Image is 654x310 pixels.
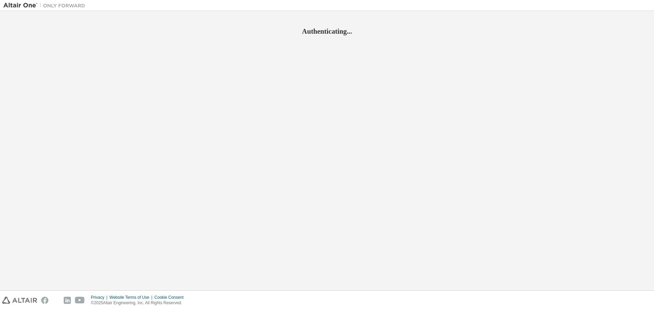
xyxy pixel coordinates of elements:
[3,2,89,9] img: Altair One
[2,297,37,304] img: altair_logo.svg
[154,295,187,300] div: Cookie Consent
[64,297,71,304] img: linkedin.svg
[91,300,188,306] p: © 2025 Altair Engineering, Inc. All Rights Reserved.
[91,295,109,300] div: Privacy
[3,27,651,36] h2: Authenticating...
[109,295,154,300] div: Website Terms of Use
[41,297,48,304] img: facebook.svg
[75,297,85,304] img: youtube.svg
